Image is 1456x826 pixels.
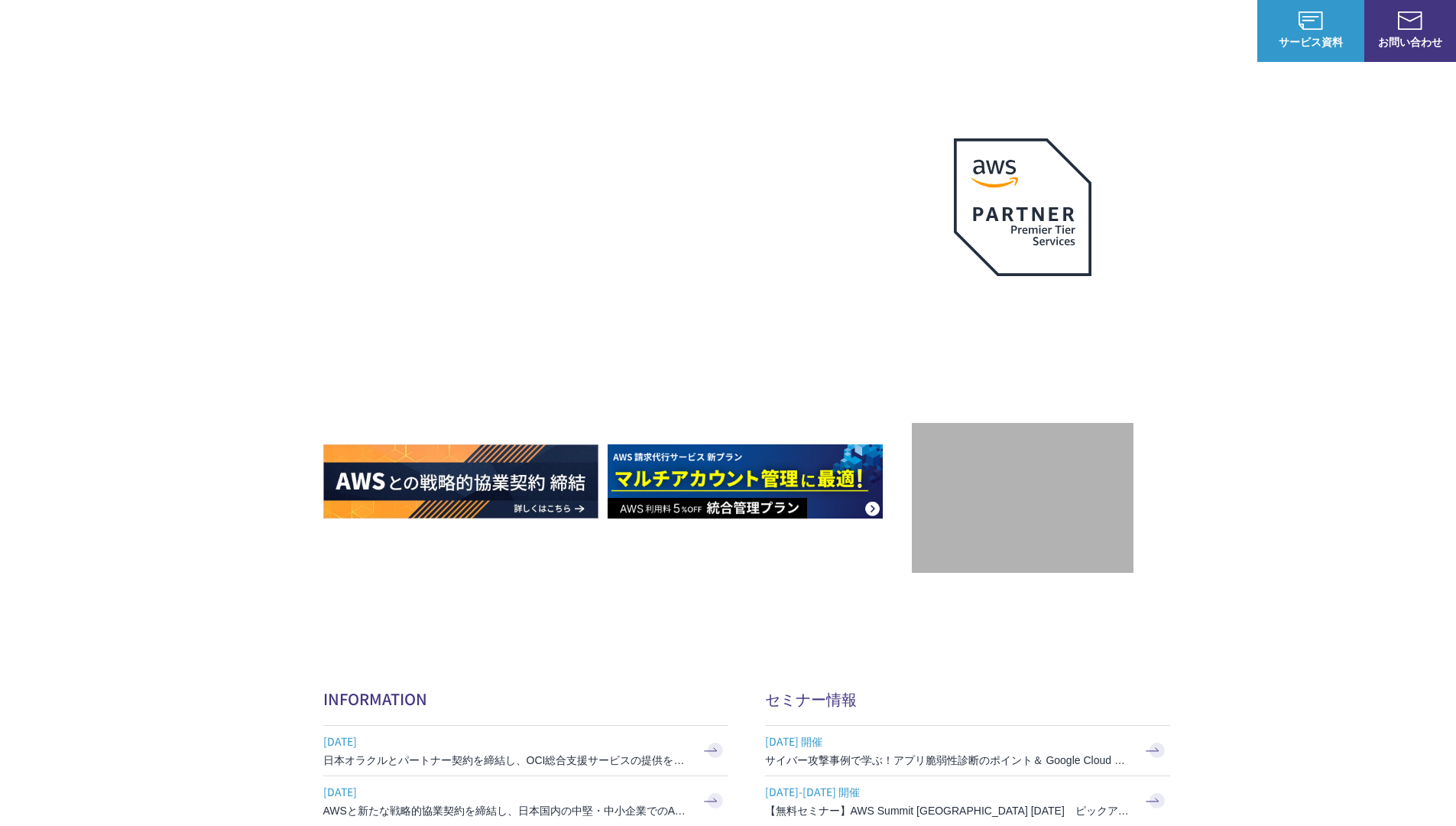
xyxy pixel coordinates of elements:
[323,780,690,803] span: [DATE]
[1111,23,1169,39] p: ナレッジ
[765,753,1132,768] h3: サイバー攻撃事例で学ぶ！アプリ脆弱性診断のポイント＆ Google Cloud セキュリティ対策
[323,688,728,710] h2: INFORMATION
[942,446,1103,558] img: 契約件数
[936,294,1110,353] p: 最上位プレミアティア サービスパートナー
[1199,23,1242,39] a: ログイン
[323,753,690,768] h3: 日本オラクルとパートナー契約を締結し、OCI総合支援サービスの提供を開始
[765,688,1170,710] h2: セミナー情報
[1398,11,1422,30] img: お問い合わせ
[1364,34,1456,50] span: お問い合わせ
[608,444,883,519] img: AWS請求代行サービス 統合管理プラン
[1037,23,1080,39] a: 導入事例
[1299,11,1323,30] img: AWS総合支援サービス C-Chorus サービス資料
[323,169,912,236] p: AWSの導入からコスト削減、 構成・運用の最適化からデータ活用まで 規模や業種業態を問わない マネージドサービスで
[765,776,1170,826] a: [DATE]-[DATE] 開催 【無料セミナー】AWS Summit [GEOGRAPHIC_DATA] [DATE] ピックアップセッション
[765,730,1132,753] span: [DATE] 開催
[1005,294,1039,317] em: AWS
[323,252,912,398] h1: AWS ジャーニーの 成功を実現
[765,780,1132,803] span: [DATE]-[DATE] 開催
[323,803,690,818] h3: AWSと新たな戦略的協業契約を締結し、日本国内の中堅・中小企業でのAWS活用を加速
[765,726,1170,776] a: [DATE] 開催 サイバー攻撃事例で学ぶ！アプリ脆弱性診断のポイント＆ Google Cloud セキュリティ対策
[884,23,1007,39] p: 業種別ソリューション
[323,730,690,753] span: [DATE]
[728,23,765,39] p: 強み
[765,803,1132,818] h3: 【無料セミナー】AWS Summit [GEOGRAPHIC_DATA] [DATE] ピックアップセッション
[1257,34,1364,50] span: サービス資料
[323,776,728,826] a: [DATE] AWSと新たな戦略的協業契約を締結し、日本国内の中堅・中小企業でのAWS活用を加速
[796,23,854,39] p: サービス
[176,15,287,47] span: NHN テコラス AWS総合支援サービス
[954,138,1091,276] img: AWSプレミアティアサービスパートナー
[323,444,598,519] img: AWSとの戦略的協業契約 締結
[323,726,728,776] a: [DATE] 日本オラクルとパートナー契約を締結し、OCI総合支援サービスの提供を開始
[23,12,287,49] a: AWS総合支援サービス C-Chorus NHN テコラスAWS総合支援サービス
